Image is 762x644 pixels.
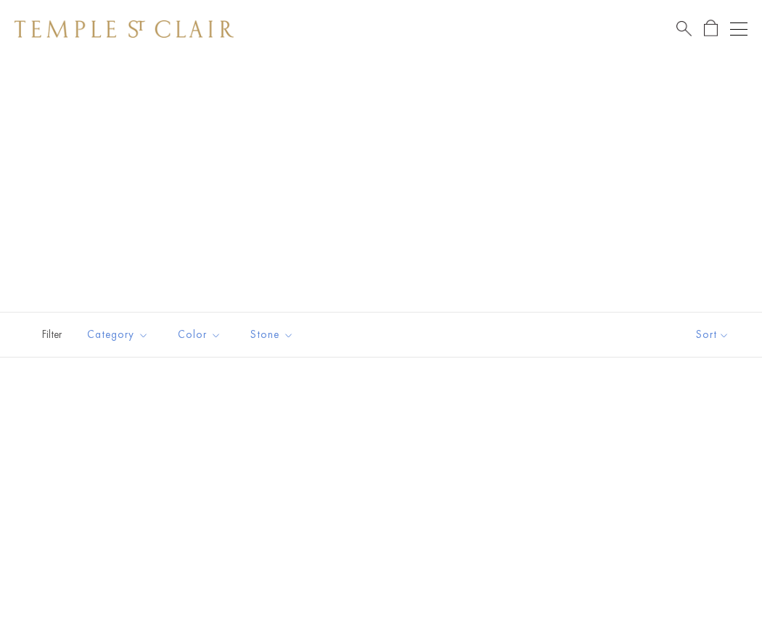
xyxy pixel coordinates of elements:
[239,318,305,351] button: Stone
[171,326,232,344] span: Color
[676,20,692,38] a: Search
[663,313,762,357] button: Show sort by
[243,326,305,344] span: Stone
[167,318,232,351] button: Color
[80,326,160,344] span: Category
[704,20,718,38] a: Open Shopping Bag
[730,20,747,38] button: Open navigation
[76,318,160,351] button: Category
[15,20,234,38] img: Temple St. Clair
